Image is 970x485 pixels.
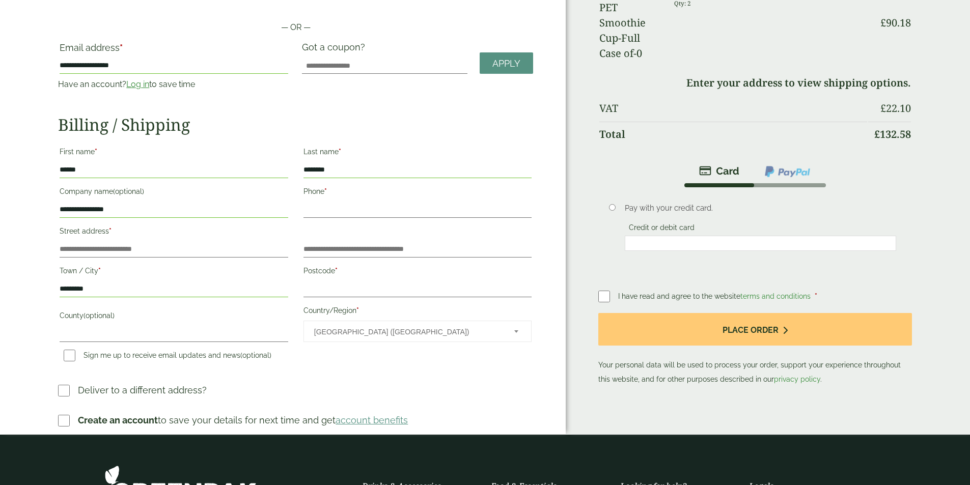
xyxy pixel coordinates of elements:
img: stripe.png [699,165,739,177]
label: Company name [60,184,288,202]
label: Postcode [303,264,532,281]
span: (optional) [240,351,271,359]
label: Email address [60,43,288,58]
abbr: required [98,267,101,275]
a: privacy policy [774,375,820,383]
span: (optional) [84,311,115,320]
span: £ [880,16,886,30]
label: First name [60,145,288,162]
iframe: Secure card payment input frame [628,239,893,248]
p: — OR — [58,21,533,34]
abbr: required [339,148,341,156]
abbr: required [120,42,123,53]
p: Pay with your credit card. [625,203,896,214]
label: Credit or debit card [625,223,699,235]
span: £ [880,101,886,115]
p: Have an account? to save time [58,78,289,91]
label: Country/Region [303,303,532,321]
strong: Create an account [78,415,158,425]
bdi: 90.18 [880,16,911,30]
th: Total [599,122,867,147]
abbr: required [335,267,338,275]
td: Enter your address to view shipping options. [599,71,910,95]
span: Country/Region [303,321,532,342]
span: £ [874,127,880,141]
label: Got a coupon? [302,42,369,58]
bdi: 22.10 [880,101,911,115]
input: Sign me up to receive email updates and news(optional) [64,350,75,361]
abbr: required [815,292,817,300]
label: Last name [303,145,532,162]
img: ppcp-gateway.png [764,165,811,178]
label: Town / City [60,264,288,281]
span: United Kingdom (UK) [314,321,501,343]
a: terms and conditions [740,292,811,300]
bdi: 132.58 [874,127,911,141]
label: Street address [60,224,288,241]
abbr: required [356,306,359,315]
h2: Billing / Shipping [58,115,533,134]
th: VAT [599,96,867,121]
abbr: required [95,148,97,156]
a: account benefits [336,415,408,425]
p: Deliver to a different address? [78,383,207,397]
button: Place order [598,313,911,346]
span: Apply [492,58,520,69]
p: Your personal data will be used to process your order, support your experience throughout this we... [598,313,911,387]
abbr: required [324,187,327,195]
span: I have read and agree to the website [618,292,813,300]
span: (optional) [113,187,144,195]
p: to save your details for next time and get [78,413,408,427]
label: County [60,308,288,326]
a: Apply [480,52,533,74]
abbr: required [109,227,112,235]
label: Sign me up to receive email updates and news [60,351,275,362]
a: Log in [126,79,149,89]
label: Phone [303,184,532,202]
